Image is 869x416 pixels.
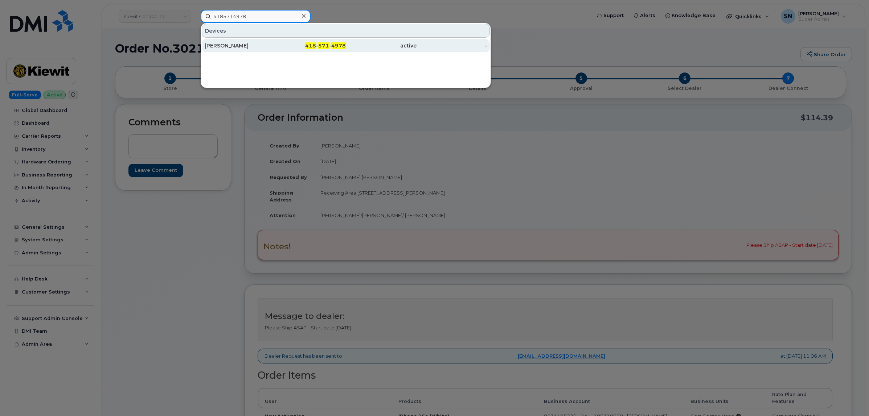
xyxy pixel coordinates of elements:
iframe: Messenger Launcher [837,384,864,411]
span: 418 [305,42,316,49]
span: 571 [318,42,329,49]
span: 4978 [331,42,346,49]
div: - [417,42,487,49]
div: [PERSON_NAME] [205,42,275,49]
div: - - [275,42,346,49]
div: active [346,42,417,49]
a: [PERSON_NAME]418-571-4978active- [202,39,490,52]
div: Devices [202,24,490,38]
